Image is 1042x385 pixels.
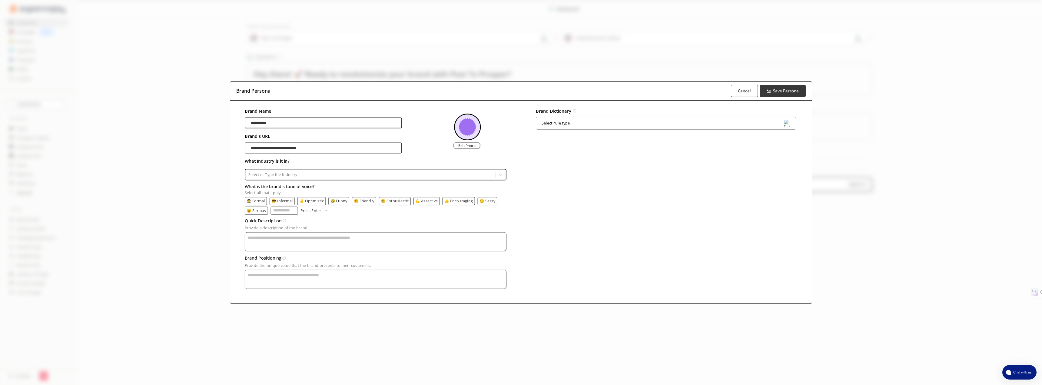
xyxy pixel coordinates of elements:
input: tone-input [270,206,298,214]
span: Chat with us [1011,370,1033,375]
button: 🤵 Formal [247,199,265,203]
h2: Brand Dictionary [536,107,571,115]
h3: Quick Description [245,217,282,225]
h2: Brand's URL [245,132,402,140]
label: Edit Photo [454,142,480,148]
button: Save Persona [760,85,806,97]
button: 🤞 Optimistic [299,199,324,203]
p: Provide a description of the brand. [245,226,506,230]
input: brand-persona-input-input [245,142,402,153]
button: Cancel [731,85,758,97]
img: Tooltip Icon [283,219,286,222]
img: Close [784,120,791,127]
h3: What is the brand's tone of voice? [245,182,506,190]
button: atlas-launcher [1002,365,1037,380]
button: 🤣 Funny [330,199,347,203]
p: Press Enter [300,208,321,213]
h3: Brand Positioning [245,254,282,262]
b: Cancel [738,88,751,94]
p: Select all that apply [245,190,506,194]
img: Press Enter [324,210,327,211]
button: 👍 Encouraging [444,199,473,203]
button: 😄 Enthusiastic [381,199,409,203]
img: Tooltip Icon [573,109,576,112]
input: brand-persona-input-input [245,117,402,128]
button: 😊 Friendly [354,199,374,203]
textarea: textarea-textarea [245,232,506,251]
button: 😏 Sassy [480,199,495,203]
button: Press Enter Press Enter [300,206,328,214]
button: 💪 Assertive [415,199,438,203]
b: Save Persona [773,88,799,94]
h2: Brand Name [245,107,402,115]
h3: Brand Persona [236,86,270,95]
button: 😎 Informal [271,199,293,203]
div: tone-text-list [245,197,506,215]
div: Select rule type [541,121,570,125]
img: Close [454,113,481,140]
button: 😑 Serious [247,208,266,213]
textarea: textarea-textarea [245,270,506,289]
p: Provide the unique value that the brand presents to their customers. [245,263,506,267]
h2: What Industry is it in? [245,157,506,165]
img: Tooltip Icon [282,256,286,260]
